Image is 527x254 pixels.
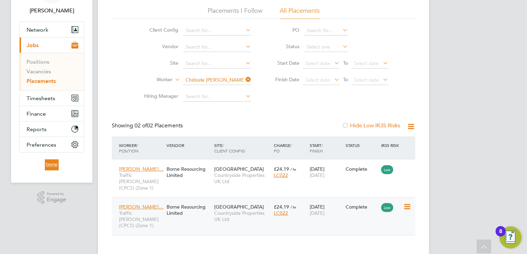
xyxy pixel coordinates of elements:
span: Network [27,27,48,33]
span: [GEOGRAPHIC_DATA] [214,204,264,210]
input: Search for... [183,42,251,52]
a: Vacancies [27,68,51,75]
div: Vendor [165,139,212,151]
label: Worker [133,76,172,83]
img: borneltd-logo-retina.png [45,159,58,170]
input: Search for... [183,26,251,35]
a: Placements [27,78,56,84]
span: 02 of [135,122,147,129]
span: [DATE] [310,210,325,216]
div: 8 [499,231,502,240]
a: [PERSON_NAME]…Traffic [PERSON_NAME] (CPCS) (Zone 1)Borne Resourcing Limited[GEOGRAPHIC_DATA]Count... [117,200,415,206]
div: [DATE] [308,162,344,182]
span: / PO [274,142,292,154]
a: [PERSON_NAME]…Traffic [PERSON_NAME] (CPCS) (Zone 1)Borne Resourcing Limited[GEOGRAPHIC_DATA]Count... [117,162,415,168]
div: Borne Resourcing Limited [165,162,212,182]
label: Hide Low IR35 Risks [342,122,400,129]
span: To [341,59,350,67]
button: Network [20,22,84,37]
li: All Placements [280,7,320,19]
input: Select one [304,42,348,52]
span: [DATE] [310,172,325,178]
span: Reports [27,126,47,133]
span: / hr [290,167,296,172]
button: Jobs [20,38,84,53]
span: [GEOGRAPHIC_DATA] [214,166,264,172]
span: Countryside Properties UK Ltd [214,172,270,184]
div: Complete [346,204,378,210]
span: Engage [47,197,66,203]
div: Borne Resourcing Limited [165,200,212,220]
span: Finance [27,110,46,117]
div: Status [344,139,380,151]
div: Start [308,139,344,157]
li: Placements I Follow [208,7,262,19]
label: Status [268,43,299,50]
span: £24.19 [274,204,289,210]
div: IR35 Risk [379,139,403,151]
span: Timesheets [27,95,55,102]
span: / Position [119,142,138,154]
div: Complete [346,166,378,172]
span: Select date [305,60,330,66]
span: LC022 [274,172,288,178]
span: Select date [305,77,330,83]
div: Showing [112,122,184,129]
label: Client Config [139,27,178,33]
span: Select date [354,60,379,66]
span: Preferences [27,141,56,148]
label: Finish Date [268,76,299,83]
span: £24.19 [274,166,289,172]
span: [PERSON_NAME]… [119,204,163,210]
div: Jobs [20,53,84,90]
span: Traffic [PERSON_NAME] (CPCS) (Zone 1) [119,210,163,229]
span: Select date [354,77,379,83]
span: Low [381,165,393,174]
input: Search for... [304,26,348,35]
a: Positions [27,59,49,65]
span: [PERSON_NAME]… [119,166,163,172]
span: Andrew Stevensen [19,7,84,15]
button: Preferences [20,137,84,152]
button: Timesheets [20,91,84,106]
span: / Finish [310,142,323,154]
label: Site [139,60,178,66]
span: / hr [290,204,296,210]
span: To [341,75,350,84]
span: / Client Config [214,142,245,154]
span: Traffic [PERSON_NAME] (CPCS) (Zone 1) [119,172,163,191]
label: PO [268,27,299,33]
label: Vendor [139,43,178,50]
span: Powered by [47,191,66,197]
div: [DATE] [308,200,344,220]
div: Worker [117,139,165,157]
button: Open Resource Center, 8 new notifications [499,226,521,248]
a: Go to home page [19,159,84,170]
span: Low [381,203,393,212]
span: Countryside Properties UK Ltd [214,210,270,222]
a: Powered byEngage [37,191,67,204]
label: Start Date [268,60,299,66]
input: Search for... [183,59,251,68]
label: Hiring Manager [139,93,178,99]
span: Jobs [27,42,39,49]
input: Search for... [183,75,251,85]
div: Charge [272,139,308,157]
div: Site [212,139,272,157]
button: Reports [20,121,84,137]
button: Finance [20,106,84,121]
span: 02 Placements [135,122,183,129]
input: Search for... [183,92,251,102]
span: LC022 [274,210,288,216]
